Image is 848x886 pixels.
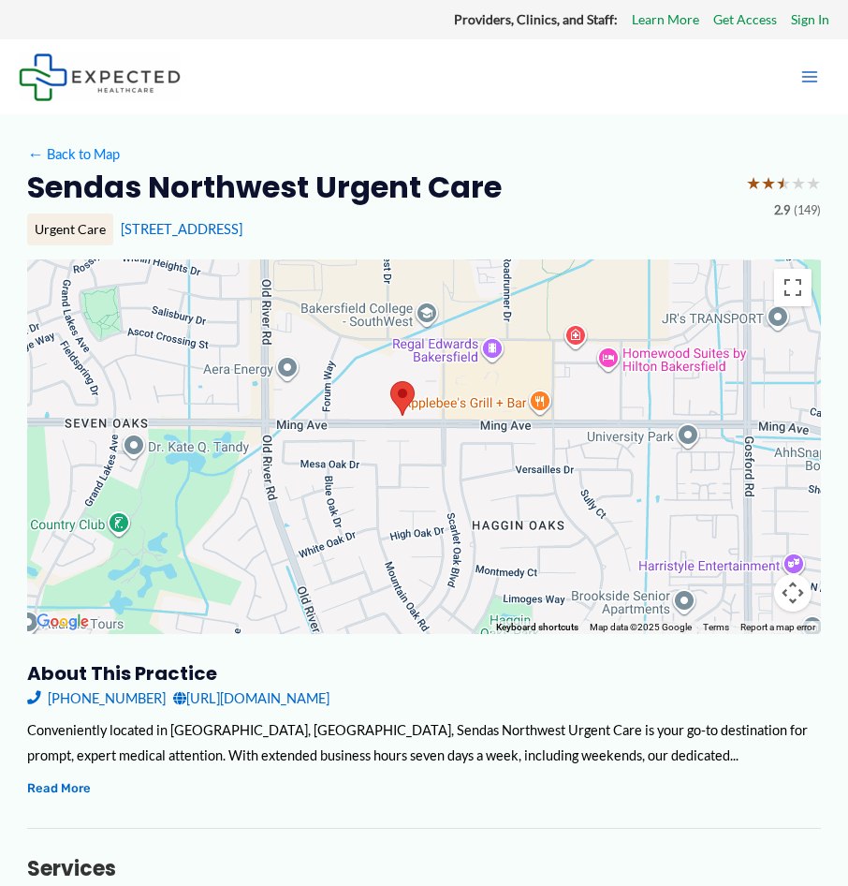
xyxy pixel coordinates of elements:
a: [STREET_ADDRESS] [121,221,242,237]
a: Sign In [791,7,829,32]
a: Report a map error [740,622,815,632]
a: [PHONE_NUMBER] [27,686,166,711]
h3: Services [27,856,821,882]
img: Google [32,610,94,634]
span: Map data ©2025 Google [590,622,692,632]
a: Open this area in Google Maps (opens a new window) [32,610,94,634]
span: ★ [746,168,761,199]
button: Map camera controls [774,574,811,612]
button: Keyboard shortcuts [496,621,578,634]
span: ★ [761,168,776,199]
button: Read More [27,777,91,799]
a: Terms [703,622,729,632]
a: [URL][DOMAIN_NAME] [173,686,329,711]
span: ★ [776,168,791,199]
div: Urgent Care [27,214,113,245]
span: ★ [791,168,806,199]
div: Conveniently located in [GEOGRAPHIC_DATA], [GEOGRAPHIC_DATA], Sendas Northwest Urgent Care is you... [27,717,821,768]
a: Learn More [632,7,699,32]
img: Expected Healthcare Logo - side, dark font, small [19,53,181,101]
h2: Sendas Northwest Urgent Care [27,168,502,207]
span: (149) [794,199,821,222]
a: Get Access [713,7,777,32]
a: ←Back to Map [27,141,120,167]
h3: About this practice [27,661,821,686]
strong: Providers, Clinics, and Staff: [454,11,618,27]
span: 2.9 [774,199,790,222]
span: ← [27,146,44,163]
button: Toggle fullscreen view [774,269,811,306]
span: ★ [806,168,821,199]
